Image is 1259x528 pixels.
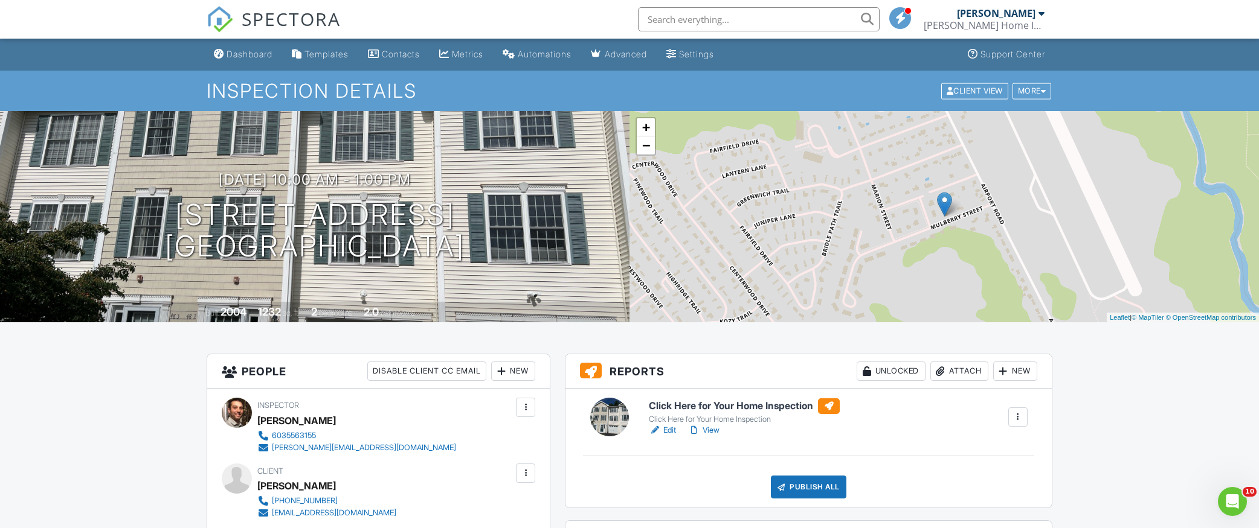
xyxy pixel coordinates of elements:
div: Publish All [771,476,846,498]
span: Built [205,308,219,317]
a: Automations (Basic) [498,43,576,66]
div: [PHONE_NUMBER] [272,496,338,506]
a: Dashboard [209,43,277,66]
div: [PERSON_NAME] [257,477,336,495]
div: [PERSON_NAME] [257,412,336,430]
a: 6035563155 [257,430,456,442]
h3: [DATE] 10:00 am - 1:00 pm [219,171,411,188]
div: Automations [518,49,572,59]
div: 2.0 [364,305,379,318]
a: [EMAIL_ADDRESS][DOMAIN_NAME] [257,507,396,519]
div: 2 [311,305,317,318]
div: Contacts [382,49,420,59]
div: 2004 [221,305,246,318]
div: [PERSON_NAME] [957,7,1035,19]
input: Search everything... [638,7,880,31]
div: | [1107,313,1259,323]
span: bedrooms [319,308,352,317]
h1: [STREET_ADDRESS] [GEOGRAPHIC_DATA] [165,199,465,263]
a: Edit [649,424,676,436]
div: Settings [679,49,714,59]
a: Support Center [963,43,1050,66]
a: Leaflet [1110,314,1130,321]
a: Settings [662,43,719,66]
div: More [1013,83,1052,99]
span: 10 [1243,487,1257,497]
a: © MapTiler [1132,314,1164,321]
div: New [491,361,535,381]
div: Templates [304,49,349,59]
h1: Inspection Details [207,80,1052,101]
div: 1232 [258,305,281,318]
span: bathrooms [381,308,415,317]
div: Client View [941,83,1008,99]
div: Support Center [980,49,1045,59]
iframe: Intercom live chat [1218,487,1247,516]
h3: People [207,354,550,389]
a: Advanced [586,43,652,66]
a: Metrics [434,43,488,66]
img: The Best Home Inspection Software - Spectora [207,6,233,33]
div: Unlocked [857,361,926,381]
div: [EMAIL_ADDRESS][DOMAIN_NAME] [272,508,396,518]
h3: Reports [565,354,1052,389]
div: Attach [930,361,988,381]
span: sq. ft. [283,308,300,317]
a: Templates [287,43,353,66]
h6: Click Here for Your Home Inspection [649,398,840,414]
div: Disable Client CC Email [367,361,486,381]
div: Dashboard [227,49,272,59]
a: View [688,424,720,436]
div: 6035563155 [272,431,316,441]
a: SPECTORA [207,16,341,42]
div: New [993,361,1037,381]
div: Click Here for Your Home Inspection [649,415,840,424]
a: © OpenStreetMap contributors [1166,314,1256,321]
a: Zoom in [637,118,655,136]
a: Contacts [363,43,425,66]
a: Zoom out [637,136,655,154]
a: Client View [940,86,1011,95]
div: Advanced [605,49,647,59]
a: [PERSON_NAME][EMAIL_ADDRESS][DOMAIN_NAME] [257,442,456,454]
div: Knox Home Inspections [924,19,1045,31]
a: Click Here for Your Home Inspection Click Here for Your Home Inspection [649,398,840,425]
div: [PERSON_NAME][EMAIL_ADDRESS][DOMAIN_NAME] [272,443,456,453]
div: Metrics [452,49,483,59]
span: SPECTORA [242,6,341,31]
span: Inspector [257,401,299,410]
span: Client [257,466,283,476]
a: [PHONE_NUMBER] [257,495,396,507]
